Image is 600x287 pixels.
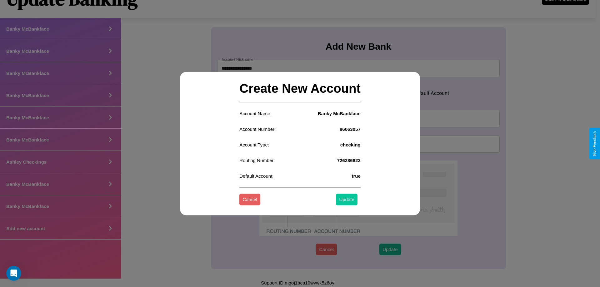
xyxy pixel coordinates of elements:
[337,158,361,163] h4: 726286823
[336,194,357,205] button: Update
[340,142,361,147] h4: checking
[6,266,21,281] iframe: Intercom live chat
[239,141,269,149] p: Account Type:
[340,126,361,132] h4: 86063057
[239,156,275,165] p: Routing Number:
[239,194,260,205] button: Cancel
[239,125,276,133] p: Account Number:
[592,131,597,156] div: Give Feedback
[318,111,361,116] h4: Banky McBankface
[352,173,360,179] h4: true
[239,109,272,118] p: Account Name:
[239,172,273,180] p: Default Account:
[239,75,361,102] h2: Create New Account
